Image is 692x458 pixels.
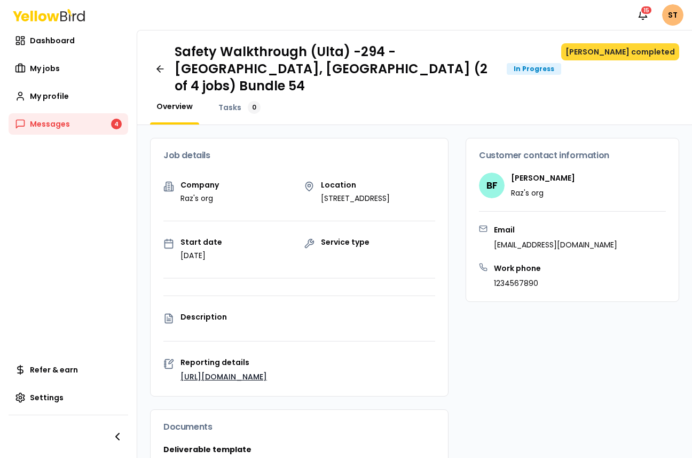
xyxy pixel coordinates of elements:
[218,102,241,113] span: Tasks
[479,173,505,198] span: BF
[30,364,78,375] span: Refer & earn
[662,4,683,26] span: ST
[561,43,679,60] button: [PERSON_NAME] completed
[150,101,199,112] a: Overview
[180,181,219,189] p: Company
[9,30,128,51] a: Dashboard
[180,250,222,261] p: [DATE]
[163,423,435,431] h3: Documents
[180,371,267,382] a: [URL][DOMAIN_NAME]
[163,444,435,455] h3: Deliverable template
[321,238,369,246] p: Service type
[507,63,561,75] div: In Progress
[640,5,652,15] div: 15
[479,151,666,160] h3: Customer contact information
[9,387,128,408] a: Settings
[321,181,390,189] p: Location
[30,91,69,102] span: My profile
[180,313,435,321] p: Description
[632,4,654,26] button: 15
[494,239,617,250] p: [EMAIL_ADDRESS][DOMAIN_NAME]
[494,278,541,289] p: 1234567890
[180,359,435,366] p: Reporting details
[30,35,75,46] span: Dashboard
[9,359,128,381] a: Refer & earn
[9,113,128,135] a: Messages4
[175,43,498,95] h1: Safety Walkthrough (Ulta) -294 - [GEOGRAPHIC_DATA], [GEOGRAPHIC_DATA] (2 of 4 jobs) Bundle 54
[9,86,128,107] a: My profile
[511,188,575,198] p: Raz's org
[212,101,267,114] a: Tasks0
[9,58,128,79] a: My jobs
[494,263,541,274] h3: Work phone
[111,119,122,129] div: 4
[30,392,64,403] span: Settings
[248,101,261,114] div: 0
[494,224,617,235] h3: Email
[180,238,222,246] p: Start date
[511,173,575,183] h4: [PERSON_NAME]
[163,151,435,160] h3: Job details
[180,193,219,204] p: Raz's org
[156,101,193,112] span: Overview
[30,119,70,129] span: Messages
[30,63,60,74] span: My jobs
[321,193,390,204] p: [STREET_ADDRESS]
